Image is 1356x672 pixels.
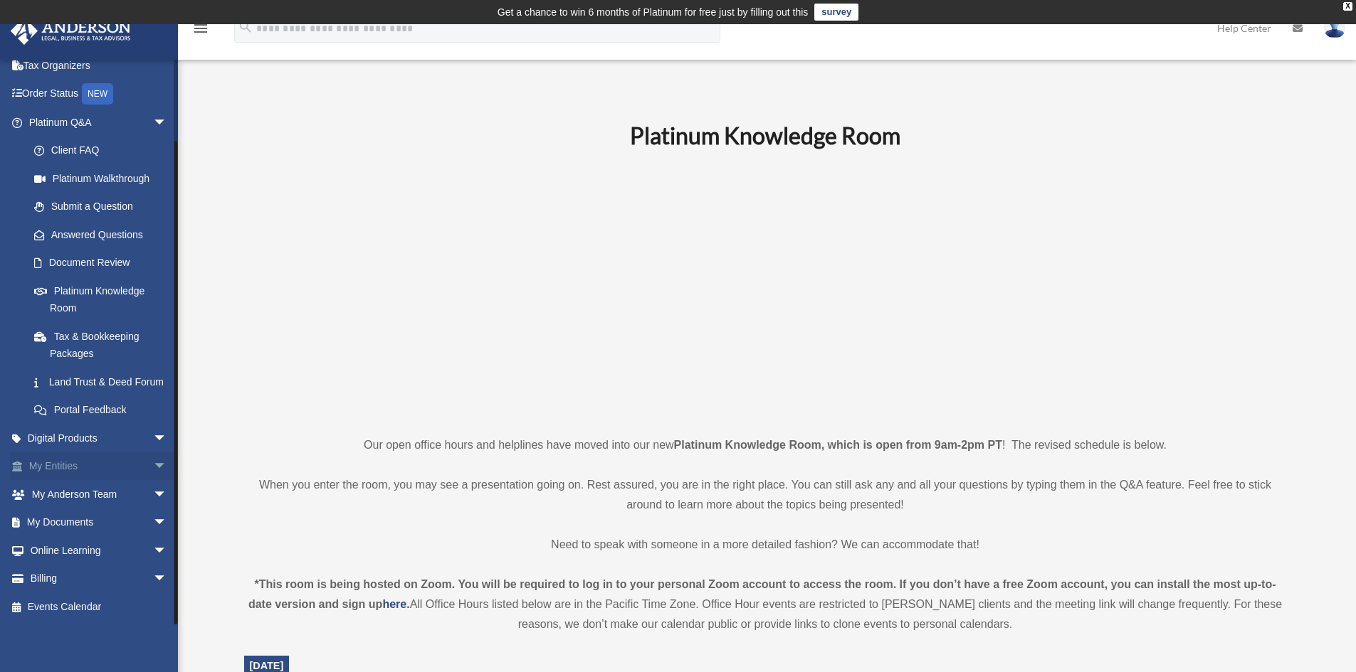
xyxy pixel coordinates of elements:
[244,435,1287,455] p: Our open office hours and helplines have moved into our new ! The revised schedule is below.
[382,598,406,610] a: here
[250,660,284,671] span: [DATE]
[10,108,189,137] a: Platinum Q&Aarrow_drop_down
[153,108,182,137] span: arrow_drop_down
[406,598,409,610] strong: .
[814,4,858,21] a: survey
[10,536,189,565] a: Online Learningarrow_drop_down
[10,592,189,621] a: Events Calendar
[153,565,182,594] span: arrow_drop_down
[153,480,182,509] span: arrow_drop_down
[10,480,189,508] a: My Anderson Teamarrow_drop_down
[153,424,182,453] span: arrow_drop_down
[20,277,182,322] a: Platinum Knowledge Room
[82,83,113,105] div: NEW
[153,508,182,538] span: arrow_drop_down
[498,4,809,21] div: Get a chance to win 6 months of Platinum for free just by filling out this
[6,17,135,45] img: Anderson Advisors Platinum Portal
[630,122,900,149] b: Platinum Knowledge Room
[10,424,189,452] a: Digital Productsarrow_drop_down
[238,19,253,35] i: search
[244,575,1287,634] div: All Office Hours listed below are in the Pacific Time Zone. Office Hour events are restricted to ...
[244,535,1287,555] p: Need to speak with someone in a more detailed fashion? We can accommodate that!
[20,137,189,165] a: Client FAQ
[10,80,189,109] a: Order StatusNEW
[10,508,189,537] a: My Documentsarrow_drop_down
[1324,18,1345,38] img: User Pic
[244,475,1287,515] p: When you enter the room, you may see a presentation going on. Rest assured, you are in the right ...
[192,25,209,37] a: menu
[192,20,209,37] i: menu
[20,249,189,277] a: Document Review
[153,452,182,481] span: arrow_drop_down
[20,368,189,396] a: Land Trust & Deed Forum
[674,439,1002,451] strong: Platinum Knowledge Room, which is open from 9am-2pm PT
[20,396,189,425] a: Portal Feedback
[20,220,189,249] a: Answered Questions
[10,51,189,80] a: Tax Organizers
[10,452,189,481] a: My Entitiesarrow_drop_down
[153,536,182,565] span: arrow_drop_down
[552,169,979,409] iframe: 231110_Toby_KnowledgeRoom
[20,193,189,221] a: Submit a Question
[248,578,1276,610] strong: *This room is being hosted on Zoom. You will be required to log in to your personal Zoom account ...
[10,565,189,593] a: Billingarrow_drop_down
[20,322,189,368] a: Tax & Bookkeeping Packages
[20,164,189,193] a: Platinum Walkthrough
[1343,2,1352,11] div: close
